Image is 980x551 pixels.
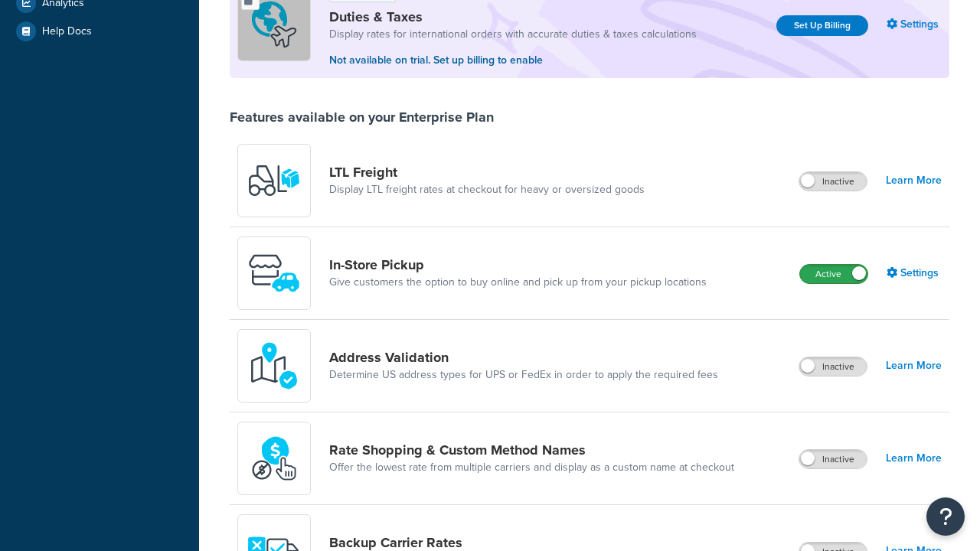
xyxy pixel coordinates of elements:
label: Inactive [799,357,867,376]
label: Inactive [799,450,867,468]
a: Help Docs [11,18,188,45]
span: Help Docs [42,25,92,38]
a: Display LTL freight rates at checkout for heavy or oversized goods [329,182,645,197]
a: Settings [887,262,942,284]
a: Set Up Billing [776,15,868,36]
a: Learn More [886,170,942,191]
a: Address Validation [329,349,718,366]
a: Learn More [886,448,942,469]
a: Offer the lowest rate from multiple carriers and display as a custom name at checkout [329,460,734,475]
img: kIG8fy0lQAAAABJRU5ErkJggg== [247,339,301,393]
label: Active [800,265,867,283]
a: LTL Freight [329,164,645,181]
a: Rate Shopping & Custom Method Names [329,442,734,458]
img: wfgcfpwTIucLEAAAAASUVORK5CYII= [247,246,301,300]
img: y79ZsPf0fXUFUhFXDzUgf+ktZg5F2+ohG75+v3d2s1D9TjoU8PiyCIluIjV41seZevKCRuEjTPPOKHJsQcmKCXGdfprl3L4q7... [247,154,301,207]
a: Give customers the option to buy online and pick up from your pickup locations [329,275,707,290]
p: Not available on trial. Set up billing to enable [329,52,697,69]
a: Settings [887,14,942,35]
a: Backup Carrier Rates [329,534,723,551]
label: Inactive [799,172,867,191]
a: Learn More [886,355,942,377]
div: Features available on your Enterprise Plan [230,109,494,126]
a: Duties & Taxes [329,8,697,25]
img: icon-duo-feat-rate-shopping-ecdd8bed.png [247,432,301,485]
a: Determine US address types for UPS or FedEx in order to apply the required fees [329,367,718,383]
a: Display rates for international orders with accurate duties & taxes calculations [329,27,697,42]
button: Open Resource Center [926,497,965,536]
a: In-Store Pickup [329,256,707,273]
